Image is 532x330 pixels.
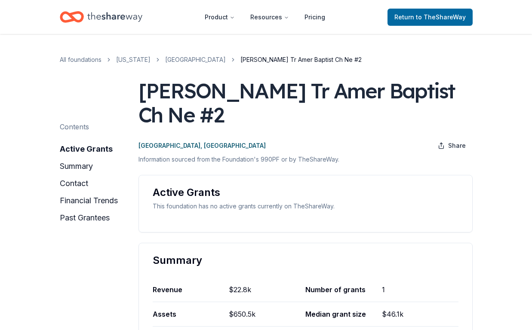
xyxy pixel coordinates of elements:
button: past grantees [60,211,110,225]
button: financial trends [60,194,118,208]
a: [GEOGRAPHIC_DATA] [165,55,226,65]
div: $22.8k [229,278,305,302]
div: Summary [153,254,458,267]
a: [US_STATE] [116,55,151,65]
div: Active Grants [153,186,458,199]
div: [PERSON_NAME] Tr Amer Baptist Ch Ne #2 [138,79,473,127]
div: $650.5k [229,302,305,326]
span: [PERSON_NAME] Tr Amer Baptist Ch Ne #2 [240,55,362,65]
a: Returnto TheShareWay [387,9,473,26]
a: All foundations [60,55,101,65]
button: active grants [60,142,113,156]
a: Home [60,7,142,27]
button: Resources [243,9,296,26]
button: summary [60,159,93,173]
nav: breadcrumb [60,55,473,65]
p: Information sourced from the Foundation's 990PF or by TheShareWay. [138,154,473,165]
div: This foundation has no active grants currently on TheShareWay. [153,201,458,211]
p: [GEOGRAPHIC_DATA], [GEOGRAPHIC_DATA] [138,141,266,151]
a: Pricing [298,9,332,26]
div: Number of grants [305,278,382,302]
button: Product [198,9,242,26]
nav: Main [198,7,332,27]
button: contact [60,177,88,190]
div: Median grant size [305,302,382,326]
span: Share [448,141,466,151]
span: Return [394,12,466,22]
div: $46.1k [382,302,458,326]
span: to TheShareWay [416,13,466,21]
div: Contents [60,122,89,132]
div: 1 [382,278,458,302]
div: Revenue [153,278,229,302]
button: Share [431,137,473,154]
div: Assets [153,302,229,326]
